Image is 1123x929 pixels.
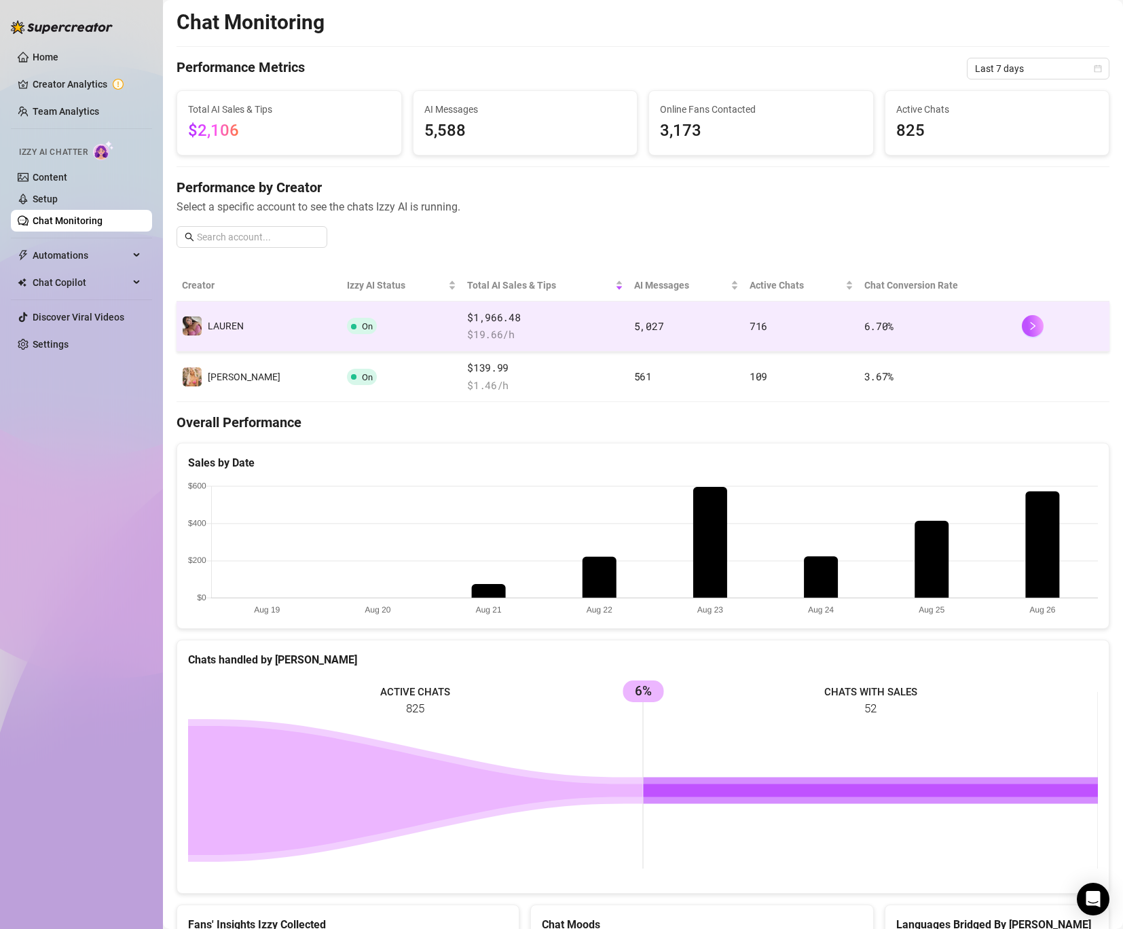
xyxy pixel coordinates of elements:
[177,10,325,35] h2: Chat Monitoring
[750,278,843,293] span: Active Chats
[362,321,373,331] span: On
[19,146,88,159] span: Izzy AI Chatter
[467,378,623,394] span: $ 1.46 /h
[33,73,141,95] a: Creator Analytics exclamation-circle
[177,198,1109,215] span: Select a specific account to see the chats Izzy AI is running.
[347,278,446,293] span: Izzy AI Status
[33,272,129,293] span: Chat Copilot
[11,20,113,34] img: logo-BBDzfeDw.svg
[975,58,1101,79] span: Last 7 days
[1022,315,1044,337] button: right
[177,413,1109,432] h4: Overall Performance
[208,371,280,382] span: [PERSON_NAME]
[18,278,26,287] img: Chat Copilot
[33,215,103,226] a: Chat Monitoring
[33,312,124,323] a: Discover Viral Videos
[859,270,1016,302] th: Chat Conversion Rate
[424,118,627,144] span: 5,588
[660,118,862,144] span: 3,173
[864,319,894,333] span: 6.70 %
[634,278,728,293] span: AI Messages
[188,121,239,140] span: $2,106
[362,372,373,382] span: On
[33,194,58,204] a: Setup
[18,250,29,261] span: thunderbolt
[183,367,202,386] img: Anthia
[188,102,390,117] span: Total AI Sales & Tips
[896,118,1099,144] span: 825
[896,102,1099,117] span: Active Chats
[744,270,859,302] th: Active Chats
[197,230,319,244] input: Search account...
[634,369,652,383] span: 561
[467,327,623,343] span: $ 19.66 /h
[864,369,894,383] span: 3.67 %
[629,270,744,302] th: AI Messages
[185,232,194,242] span: search
[750,369,767,383] span: 109
[33,339,69,350] a: Settings
[188,651,1098,668] div: Chats handled by [PERSON_NAME]
[424,102,627,117] span: AI Messages
[342,270,462,302] th: Izzy AI Status
[93,141,114,160] img: AI Chatter
[33,52,58,62] a: Home
[177,270,342,302] th: Creator
[1094,65,1102,73] span: calendar
[462,270,629,302] th: Total AI Sales & Tips
[208,321,244,331] span: ️‍LAUREN
[467,360,623,376] span: $139.99
[183,316,202,335] img: ️‍LAUREN
[33,106,99,117] a: Team Analytics
[188,454,1098,471] div: Sales by Date
[467,278,612,293] span: Total AI Sales & Tips
[177,58,305,79] h4: Performance Metrics
[1028,321,1037,331] span: right
[660,102,862,117] span: Online Fans Contacted
[33,172,67,183] a: Content
[177,178,1109,197] h4: Performance by Creator
[634,319,664,333] span: 5,027
[467,310,623,326] span: $1,966.48
[33,244,129,266] span: Automations
[1077,883,1109,915] div: Open Intercom Messenger
[750,319,767,333] span: 716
